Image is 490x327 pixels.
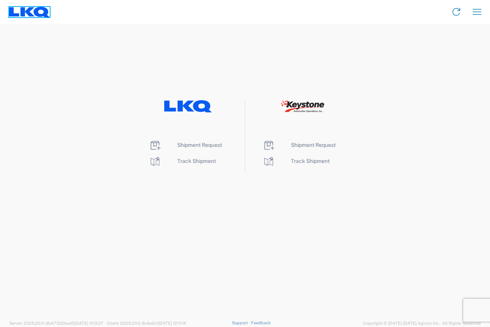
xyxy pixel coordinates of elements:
span: Server: 2025.20.0-db47332bad5 [9,321,103,325]
span: Client: 2025.20.0-8c6e0cf [107,321,186,325]
a: Shipment Request [149,142,222,148]
span: Track Shipment [291,158,330,164]
a: Shipment Request [263,142,336,148]
span: [DATE] 11:13:37 [75,321,103,325]
a: Track Shipment [149,158,216,164]
a: Feedback [251,320,271,325]
span: Shipment Request [177,142,222,148]
span: Shipment Request [291,142,336,148]
span: Copyright © [DATE]-[DATE] Agistix Inc., All Rights Reserved [363,320,481,327]
a: Track Shipment [263,158,330,164]
span: Track Shipment [177,158,216,164]
span: [DATE] 12:11:14 [158,321,186,325]
a: Support [232,320,251,325]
